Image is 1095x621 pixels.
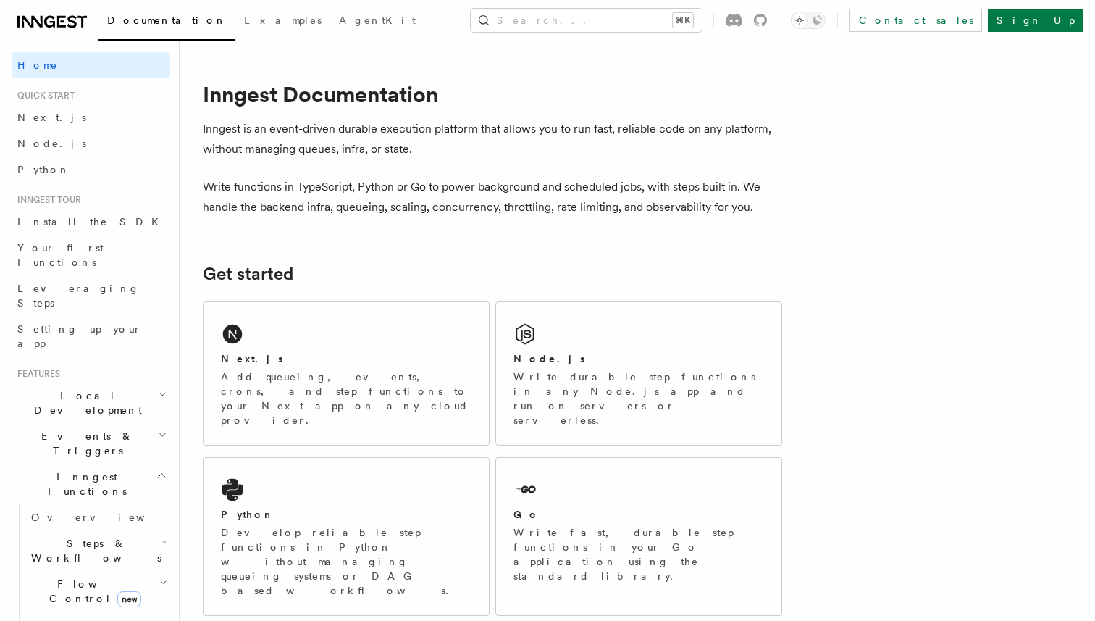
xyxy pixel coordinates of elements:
a: Examples [235,4,330,39]
span: Features [12,368,60,380]
a: Node.js [12,130,170,157]
p: Develop reliable step functions in Python without managing queueing systems or DAG based workflows. [221,525,471,598]
a: Home [12,52,170,78]
button: Flow Controlnew [25,571,170,612]
p: Inngest is an event-driven durable execution platform that allows you to run fast, reliable code ... [203,119,782,159]
span: Install the SDK [17,216,167,228]
h1: Inngest Documentation [203,81,782,107]
button: Events & Triggers [12,423,170,464]
p: Write functions in TypeScript, Python or Go to power background and scheduled jobs, with steps bu... [203,177,782,217]
button: Toggle dark mode [791,12,826,29]
a: Setting up your app [12,316,170,357]
span: Documentation [107,14,227,26]
span: Your first Functions [17,242,104,268]
span: Inngest tour [12,194,81,206]
a: Contact sales [849,9,982,32]
p: Write durable step functions in any Node.js app and run on servers or serverless. [513,370,764,428]
button: Local Development [12,383,170,423]
a: Sign Up [988,9,1083,32]
h2: Go [513,507,540,522]
span: Next.js [17,112,86,123]
a: Your first Functions [12,235,170,275]
button: Steps & Workflows [25,530,170,571]
span: Flow Control [25,577,159,606]
span: Setting up your app [17,323,142,349]
span: Leveraging Steps [17,283,140,309]
span: new [117,591,141,607]
h2: Python [221,507,274,522]
button: Inngest Functions [12,464,170,504]
a: AgentKit [330,4,424,39]
h2: Next.js [221,351,283,366]
a: GoWrite fast, durable step functions in your Go application using the standard library. [495,457,782,616]
a: Next.js [12,104,170,130]
span: Events & Triggers [12,429,158,458]
p: Add queueing, events, crons, and step functions to your Next app on any cloud provider. [221,370,471,428]
a: Overview [25,504,170,530]
span: Local Development [12,388,158,417]
span: Inngest Functions [12,470,156,499]
span: Examples [244,14,322,26]
span: Overview [31,512,180,523]
a: PythonDevelop reliable step functions in Python without managing queueing systems or DAG based wo... [203,457,490,616]
button: Search...⌘K [471,9,702,32]
a: Python [12,157,170,183]
a: Node.jsWrite durable step functions in any Node.js app and run on servers or serverless. [495,301,782,446]
a: Leveraging Steps [12,275,170,316]
span: Home [17,58,58,72]
span: Python [17,164,70,175]
kbd: ⌘K [673,13,693,28]
h2: Node.js [513,351,585,366]
span: Quick start [12,90,75,101]
a: Install the SDK [12,209,170,235]
a: Next.jsAdd queueing, events, crons, and step functions to your Next app on any cloud provider. [203,301,490,446]
span: Node.js [17,138,86,149]
span: AgentKit [339,14,416,26]
span: Steps & Workflows [25,536,161,565]
p: Write fast, durable step functions in your Go application using the standard library. [513,525,764,583]
a: Get started [203,264,293,284]
a: Documentation [98,4,235,41]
